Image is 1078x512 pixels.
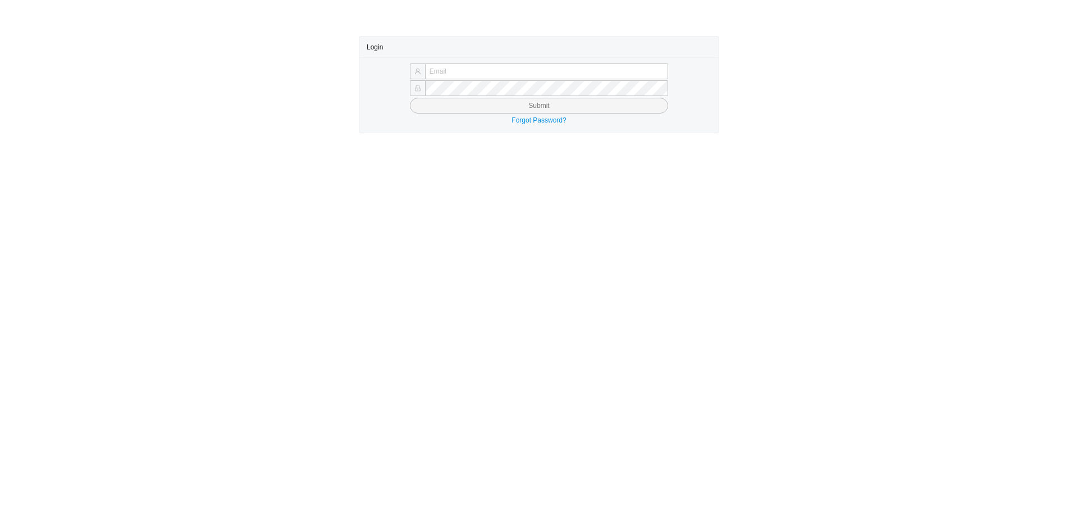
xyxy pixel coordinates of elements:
[367,37,711,57] div: Login
[511,116,566,124] a: Forgot Password?
[410,98,668,114] button: Submit
[425,64,668,79] input: Email
[414,68,421,75] span: user
[414,85,421,92] span: lock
